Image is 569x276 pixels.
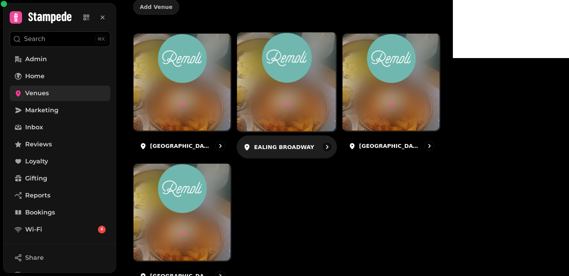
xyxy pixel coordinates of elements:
[101,227,103,232] span: 4
[25,208,55,217] span: Bookings
[25,140,52,149] span: Reviews
[25,225,42,234] span: Wi-Fi
[237,32,337,158] a: EALING BROADWAYEALING BROADWAYEALING BROADWAY
[10,103,110,118] a: Marketing
[10,86,110,101] a: Venues
[10,250,110,266] button: Share
[10,188,110,203] a: Reports
[10,69,110,84] a: Home
[10,120,110,135] a: Inbox
[216,142,224,150] svg: go to
[25,72,45,81] span: Home
[25,106,58,115] span: Marketing
[254,143,314,151] p: EALING BROADWAY
[140,4,173,10] span: Add Venue
[25,191,50,200] span: Reports
[10,137,110,152] a: Reviews
[10,154,110,169] a: Loyalty
[95,35,107,43] div: ⌘K
[25,55,47,64] span: Admin
[24,34,45,44] p: Search
[146,164,219,213] img: WESTFIELD STRATFORD
[150,142,212,150] p: [GEOGRAPHIC_DATA]
[10,205,110,220] a: Bookings
[146,34,219,83] img: BROMLEY SOUTH
[323,143,331,151] svg: go to
[342,33,440,157] a: WEMBLEY PARKWEMBLEY PARK[GEOGRAPHIC_DATA]
[359,142,421,150] p: [GEOGRAPHIC_DATA]
[25,157,48,166] span: Loyalty
[25,89,49,98] span: Venues
[425,142,433,150] svg: go to
[25,174,47,183] span: Gifting
[133,33,231,157] a: BROMLEY SOUTHBROMLEY SOUTH[GEOGRAPHIC_DATA]
[355,34,428,83] img: WEMBLEY PARK
[10,31,110,47] button: Search⌘K
[25,123,43,132] span: Inbox
[250,33,324,83] img: EALING BROADWAY
[10,51,110,67] a: Admin
[25,253,44,262] span: Share
[10,171,110,186] a: Gifting
[10,222,110,237] a: Wi-Fi4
